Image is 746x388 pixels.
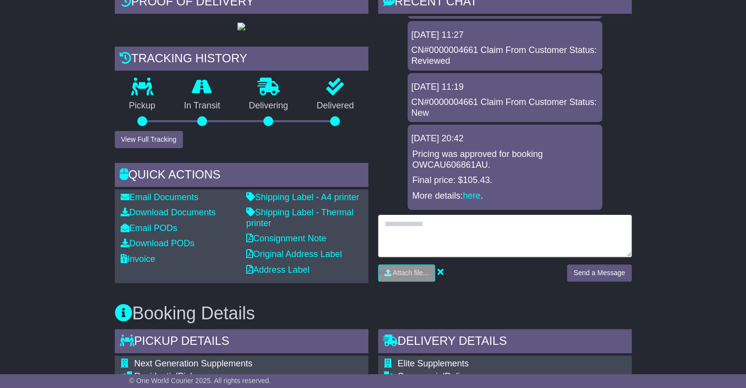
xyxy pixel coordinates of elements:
span: Residential [134,371,178,381]
div: Pickup Details [115,329,368,356]
div: Delivery [398,371,597,382]
span: Commercial [398,371,445,381]
p: More details: . [412,191,597,202]
a: Email PODs [121,223,178,233]
p: Delivered [302,101,368,111]
p: In Transit [170,101,234,111]
a: Invoice [121,254,155,264]
div: Quick Actions [115,163,368,189]
div: Pickup [134,371,294,382]
button: View Full Tracking [115,131,183,148]
div: Tracking history [115,47,368,73]
p: Pricing was approved for booking OWCAU606861AU. [412,149,597,170]
a: Shipping Label - A4 printer [246,192,359,202]
a: Email Documents [121,192,199,202]
div: CN#0000004661 Claim From Customer Status: Reviewed [412,45,598,66]
div: CN#0000004661 Claim From Customer Status: New [412,97,598,118]
a: here [463,191,481,201]
div: Delivery Details [378,329,632,356]
p: Pickup [115,101,170,111]
a: Shipping Label - Thermal printer [246,207,354,228]
span: © One World Courier 2025. All rights reserved. [129,377,271,385]
span: Elite Supplements [398,359,469,368]
a: Address Label [246,265,309,275]
a: Original Address Label [246,249,342,259]
span: Next Generation Supplements [134,359,253,368]
a: Download Documents [121,207,216,217]
p: Final price: $105.43. [412,175,597,186]
h3: Booking Details [115,304,632,323]
div: [DATE] 11:27 [412,30,598,41]
div: [DATE] 20:42 [412,133,598,144]
a: Consignment Note [246,233,326,243]
img: GetPodImage [237,23,245,30]
div: [DATE] 11:19 [412,82,598,93]
button: Send a Message [567,264,631,282]
p: Delivering [234,101,302,111]
a: Download PODs [121,238,195,248]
